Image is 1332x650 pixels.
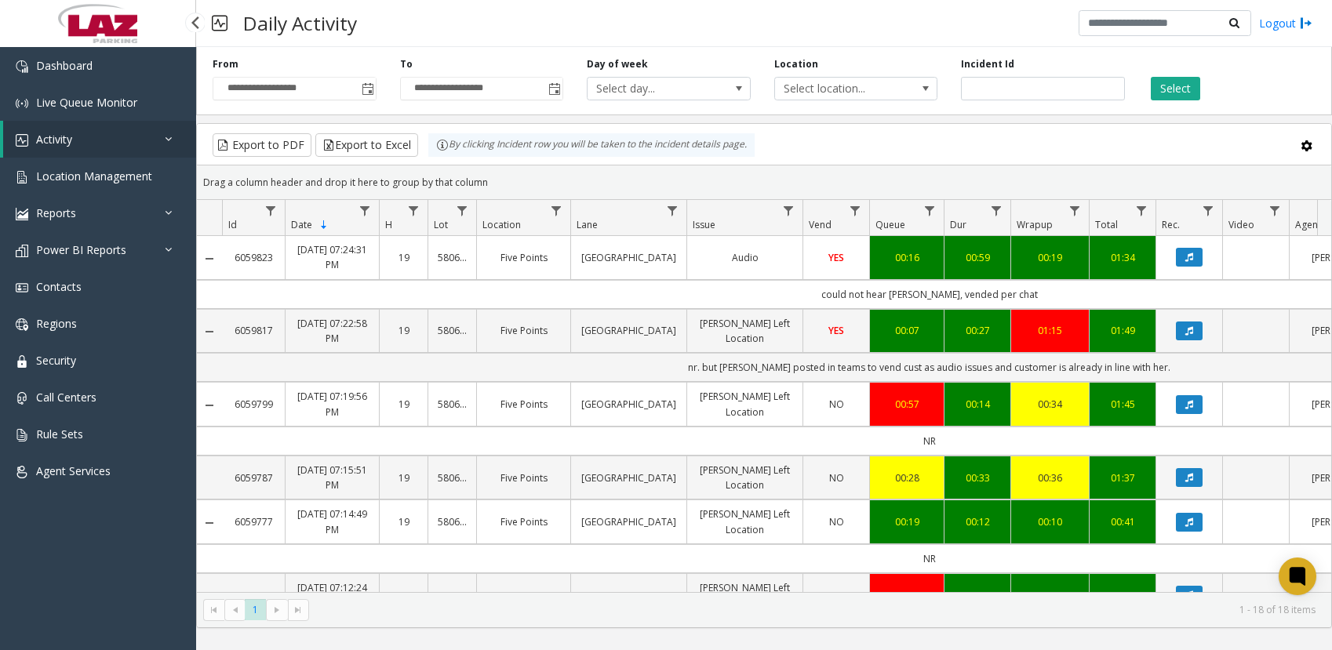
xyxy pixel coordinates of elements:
a: 19 [389,514,418,529]
img: 'icon' [16,208,28,220]
button: Export to Excel [315,133,418,157]
span: Select day... [588,78,717,100]
a: Lane Filter Menu [662,200,683,221]
a: NO [813,397,860,412]
a: Five Points [486,470,561,485]
span: Rule Sets [36,427,83,441]
a: 00:41 [1099,514,1146,529]
span: Id [228,218,237,231]
a: 00:26 [954,588,1001,603]
a: Collapse Details [197,590,222,602]
a: 580638 [438,323,467,338]
a: H Filter Menu [403,200,424,221]
a: [GEOGRAPHIC_DATA] [580,588,677,603]
img: 'icon' [16,245,28,257]
span: Location [482,218,521,231]
a: 00:28 [879,470,934,485]
span: Queue [875,218,905,231]
span: Wrapup [1017,218,1053,231]
div: Drag a column header and drop it here to group by that column [197,169,1331,196]
span: H [385,218,392,231]
label: From [213,57,238,71]
a: 00:27 [954,323,1001,338]
span: Page 1 [245,599,266,620]
span: Regions [36,316,77,331]
a: [PERSON_NAME] Left Location [697,389,793,419]
span: Location Management [36,169,152,183]
a: 00:19 [879,514,934,529]
a: Logout [1259,15,1312,31]
a: 580638 [438,250,467,265]
img: 'icon' [16,392,28,405]
a: Total Filter Menu [1131,200,1152,221]
div: 01:15 [1021,323,1079,338]
a: [DATE] 07:12:24 PM [295,580,369,610]
a: 00:36 [1021,470,1079,485]
h3: Daily Activity [235,4,365,42]
span: Sortable [318,219,330,231]
a: [PERSON_NAME] Left Location [697,316,793,346]
label: To [400,57,413,71]
div: 00:34 [1021,397,1079,412]
label: Day of week [587,57,648,71]
span: Agent [1295,218,1321,231]
a: [GEOGRAPHIC_DATA] [580,470,677,485]
img: 'icon' [16,429,28,441]
a: 01:44 [1099,588,1146,603]
a: 01:49 [1099,323,1146,338]
span: NO [829,589,844,602]
span: Reports [36,205,76,220]
a: [PERSON_NAME] Left Location [697,463,793,492]
a: Id Filter Menu [260,200,282,221]
a: Issue Filter Menu [778,200,799,221]
a: NO [813,514,860,529]
a: 00:12 [954,514,1001,529]
a: NO [813,588,860,603]
a: [PERSON_NAME] Left Location [697,580,793,610]
a: 6059777 [231,514,275,529]
div: 01:45 [1099,397,1146,412]
span: YES [828,251,844,264]
span: NO [829,471,844,485]
span: Toggle popup [358,78,376,100]
div: Data table [197,200,1331,592]
a: YES [813,250,860,265]
a: 00:10 [1021,514,1079,529]
a: Five Points [486,323,561,338]
a: Dur Filter Menu [986,200,1007,221]
img: 'icon' [16,466,28,478]
span: Video [1228,218,1254,231]
img: 'icon' [16,281,28,294]
a: Five Points [486,397,561,412]
a: 6059787 [231,470,275,485]
button: Select [1151,77,1200,100]
a: 01:34 [1099,250,1146,265]
a: Collapse Details [197,252,222,265]
a: Five Points [486,250,561,265]
a: Collapse Details [197,517,222,529]
span: Date [291,218,312,231]
a: [DATE] 07:24:31 PM [295,242,369,272]
span: NO [829,398,844,411]
a: [GEOGRAPHIC_DATA] [580,323,677,338]
a: 00:16 [879,250,934,265]
a: 19 [389,397,418,412]
a: Five Points [486,514,561,529]
span: Lane [577,218,598,231]
img: logout [1300,15,1312,31]
a: Activity [3,121,196,158]
a: 00:19 [1021,250,1079,265]
a: Date Filter Menu [355,200,376,221]
a: Audio [697,250,793,265]
img: 'icon' [16,134,28,147]
a: 19 [389,323,418,338]
div: 00:14 [954,397,1001,412]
